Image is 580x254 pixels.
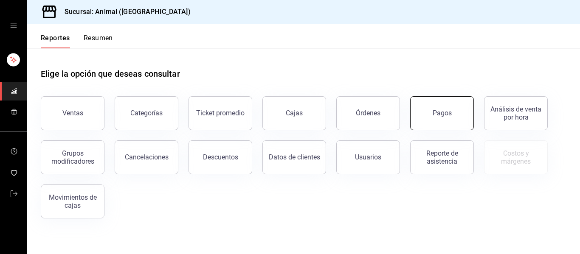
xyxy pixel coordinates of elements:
[115,140,178,174] button: Cancelaciones
[41,34,113,48] div: navigation tabs
[10,22,17,29] button: open drawer
[84,34,113,48] button: Resumen
[336,96,400,130] button: Órdenes
[203,153,238,161] div: Descuentos
[41,96,104,130] button: Ventas
[41,67,180,80] h1: Elige la opción que deseas consultar
[115,96,178,130] button: Categorías
[189,140,252,174] button: Descuentos
[130,109,163,117] div: Categorías
[433,109,452,117] div: Pagos
[416,149,468,165] div: Reporte de asistencia
[484,96,548,130] button: Análisis de venta por hora
[41,140,104,174] button: Grupos modificadores
[355,153,381,161] div: Usuarios
[58,7,191,17] h3: Sucursal: Animal ([GEOGRAPHIC_DATA])
[410,140,474,174] button: Reporte de asistencia
[62,109,83,117] div: Ventas
[336,140,400,174] button: Usuarios
[189,96,252,130] button: Ticket promedio
[262,96,326,130] a: Cajas
[41,184,104,218] button: Movimientos de cajas
[46,149,99,165] div: Grupos modificadores
[41,34,70,48] button: Reportes
[286,108,303,118] div: Cajas
[490,149,542,165] div: Costos y márgenes
[46,193,99,209] div: Movimientos de cajas
[269,153,320,161] div: Datos de clientes
[196,109,245,117] div: Ticket promedio
[262,140,326,174] button: Datos de clientes
[125,153,169,161] div: Cancelaciones
[410,96,474,130] button: Pagos
[490,105,542,121] div: Análisis de venta por hora
[484,140,548,174] button: Contrata inventarios para ver este reporte
[356,109,380,117] div: Órdenes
